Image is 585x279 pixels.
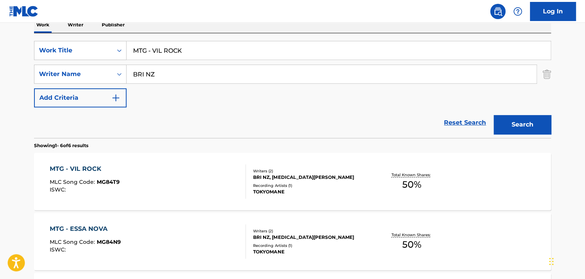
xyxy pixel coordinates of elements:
a: Public Search [490,4,505,19]
span: ISWC : [50,186,68,193]
a: MTG - VIL ROCKMLC Song Code:MG84T9ISWC:Writers (2)BRI NZ, [MEDICAL_DATA][PERSON_NAME]Recording Ar... [34,153,551,210]
div: Work Title [39,46,108,55]
img: search [493,7,502,16]
div: MTG - ESSA NOVA [50,224,121,234]
span: 50 % [402,178,421,191]
img: 9d2ae6d4665cec9f34b9.svg [111,93,120,102]
div: Writers ( 2 ) [253,168,369,174]
p: Writer [65,17,86,33]
p: Publisher [99,17,127,33]
img: Delete Criterion [543,65,551,84]
span: ISWC : [50,246,68,253]
form: Search Form [34,41,551,138]
a: Reset Search [440,114,490,131]
div: BRI NZ, [MEDICAL_DATA][PERSON_NAME] [253,174,369,181]
div: Drag [549,250,554,273]
p: Work [34,17,52,33]
div: TOKYOMANE [253,248,369,255]
div: Recording Artists ( 1 ) [253,183,369,188]
span: MLC Song Code : [50,238,97,245]
div: BRI NZ, [MEDICAL_DATA][PERSON_NAME] [253,234,369,241]
span: MG84N9 [97,238,121,245]
a: MTG - ESSA NOVAMLC Song Code:MG84N9ISWC:Writers (2)BRI NZ, [MEDICAL_DATA][PERSON_NAME]Recording A... [34,213,551,270]
img: help [513,7,522,16]
span: 50 % [402,238,421,251]
span: MLC Song Code : [50,178,97,185]
iframe: Chat Widget [547,242,585,279]
button: Add Criteria [34,88,127,107]
p: Showing 1 - 6 of 6 results [34,142,88,149]
p: Total Known Shares: [391,232,432,238]
p: Total Known Shares: [391,172,432,178]
span: MG84T9 [97,178,120,185]
div: Help [510,4,525,19]
button: Search [494,115,551,134]
div: Recording Artists ( 1 ) [253,243,369,248]
img: MLC Logo [9,6,39,17]
a: Log In [530,2,576,21]
div: Writer Name [39,70,108,79]
div: Writers ( 2 ) [253,228,369,234]
div: MTG - VIL ROCK [50,164,120,174]
div: TOKYOMANE [253,188,369,195]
